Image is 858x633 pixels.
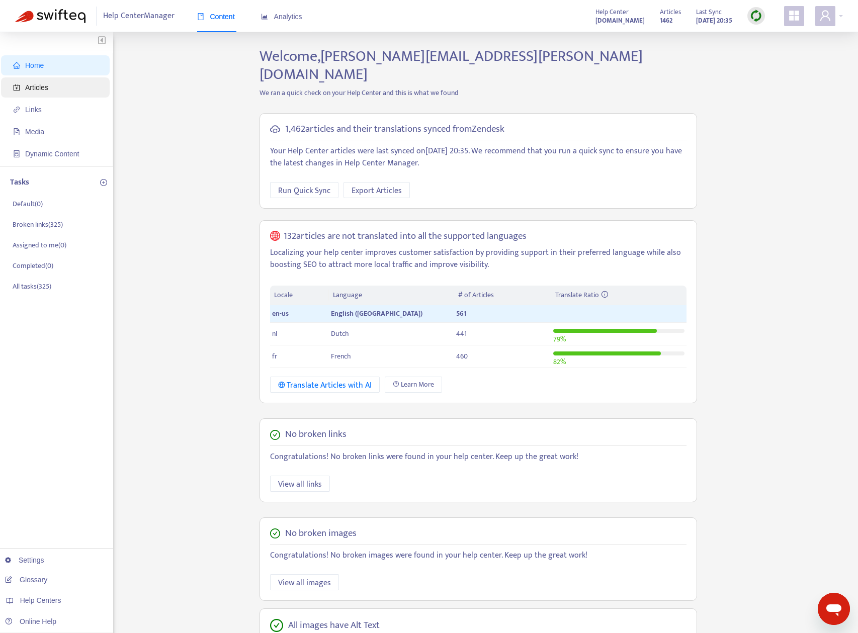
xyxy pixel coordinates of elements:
[285,124,504,135] h5: 1,462 articles and their translations synced from Zendesk
[344,182,410,198] button: Export Articles
[270,619,283,632] span: check-circle
[25,150,79,158] span: Dynamic Content
[20,596,61,604] span: Help Centers
[401,379,434,390] span: Learn More
[260,44,643,87] span: Welcome, [PERSON_NAME][EMAIL_ADDRESS][PERSON_NAME][DOMAIN_NAME]
[15,9,85,23] img: Swifteq
[270,550,687,562] p: Congratulations! No broken images were found in your help center. Keep up the great work!
[13,260,53,271] p: Completed ( 0 )
[750,10,762,22] img: sync.dc5367851b00ba804db3.png
[285,429,347,440] h5: No broken links
[278,185,330,197] span: Run Quick Sync
[13,219,63,230] p: Broken links ( 325 )
[331,350,351,362] span: French
[270,377,380,393] button: Translate Articles with AI
[270,145,687,169] p: Your Help Center articles were last synced on [DATE] 20:35 . We recommend that you run a quick sy...
[270,247,687,271] p: Localizing your help center improves customer satisfaction by providing support in their preferre...
[272,328,277,339] span: nl
[100,179,107,186] span: plus-circle
[696,7,722,18] span: Last Sync
[660,7,681,18] span: Articles
[555,290,682,301] div: Translate Ratio
[13,128,20,135] span: file-image
[252,87,705,98] p: We ran a quick check on your Help Center and this is what we found
[197,13,235,21] span: Content
[270,124,280,134] span: cloud-sync
[270,430,280,440] span: check-circle
[270,451,687,463] p: Congratulations! No broken links were found in your help center. Keep up the great work!
[553,356,566,368] span: 82 %
[331,308,422,319] span: English ([GEOGRAPHIC_DATA])
[331,328,349,339] span: Dutch
[595,15,645,26] a: [DOMAIN_NAME]
[25,128,44,136] span: Media
[13,84,20,91] span: account-book
[595,7,629,18] span: Help Center
[25,83,48,92] span: Articles
[270,528,280,538] span: check-circle
[5,576,47,584] a: Glossary
[5,617,56,625] a: Online Help
[13,106,20,113] span: link
[553,333,566,345] span: 79 %
[818,593,850,625] iframe: Button to launch messaging window
[352,185,402,197] span: Export Articles
[285,528,357,539] h5: No broken images
[329,286,454,305] th: Language
[25,106,42,114] span: Links
[456,308,467,319] span: 561
[270,182,338,198] button: Run Quick Sync
[788,10,800,22] span: appstore
[13,199,43,209] p: Default ( 0 )
[288,620,380,631] h5: All images have Alt Text
[278,478,322,491] span: View all links
[261,13,302,21] span: Analytics
[261,13,268,20] span: area-chart
[13,150,20,157] span: container
[270,574,339,590] button: View all images
[272,350,277,362] span: fr
[696,15,732,26] strong: [DATE] 20:35
[660,15,672,26] strong: 1462
[456,328,467,339] span: 441
[103,7,175,26] span: Help Center Manager
[456,350,468,362] span: 460
[454,286,551,305] th: # of Articles
[270,476,330,492] button: View all links
[272,308,289,319] span: en-us
[270,231,280,242] span: global
[270,286,329,305] th: Locale
[197,13,204,20] span: book
[13,281,51,292] p: All tasks ( 325 )
[284,231,527,242] h5: 132 articles are not translated into all the supported languages
[278,379,372,392] div: Translate Articles with AI
[13,240,66,250] p: Assigned to me ( 0 )
[5,556,44,564] a: Settings
[25,61,44,69] span: Home
[10,176,29,189] p: Tasks
[819,10,831,22] span: user
[278,577,331,589] span: View all images
[13,62,20,69] span: home
[385,377,442,393] a: Learn More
